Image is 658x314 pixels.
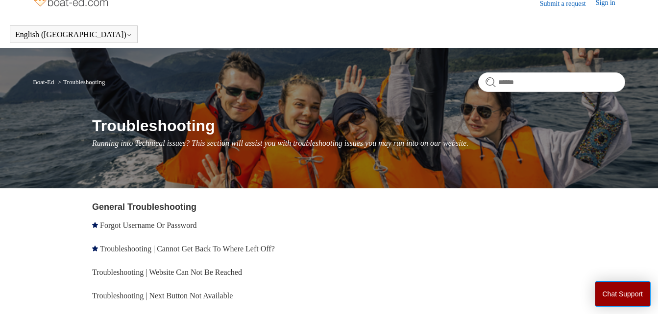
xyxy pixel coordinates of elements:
[92,246,98,251] svg: Promoted article
[100,221,196,229] a: Forgot Username Or Password
[92,114,625,137] h1: Troubleshooting
[15,30,132,39] button: English ([GEOGRAPHIC_DATA])
[33,78,56,86] li: Boat-Ed
[595,281,651,307] button: Chat Support
[92,202,196,212] a: General Troubleshooting
[478,72,625,92] input: Search
[92,222,98,228] svg: Promoted article
[100,245,275,253] a: Troubleshooting | Cannot Get Back To Where Left Off?
[56,78,105,86] li: Troubleshooting
[92,137,625,149] p: Running into Technical issues? This section will assist you with troubleshooting issues you may r...
[92,292,233,300] a: Troubleshooting | Next Button Not Available
[92,268,242,276] a: Troubleshooting | Website Can Not Be Reached
[33,78,54,86] a: Boat-Ed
